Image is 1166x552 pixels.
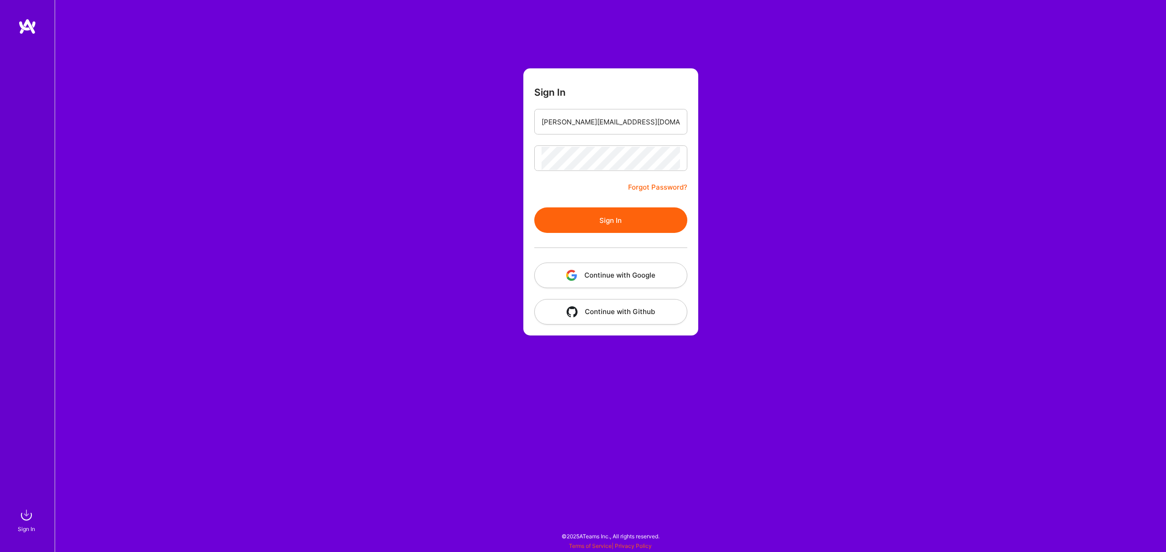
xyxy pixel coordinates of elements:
span: | [569,542,652,549]
img: logo [18,18,36,35]
img: icon [567,306,578,317]
a: Privacy Policy [615,542,652,549]
button: Continue with Google [534,263,687,288]
div: Sign In [18,524,35,534]
h3: Sign In [534,87,566,98]
a: sign inSign In [19,506,36,534]
a: Terms of Service [569,542,612,549]
img: icon [566,270,577,281]
button: Sign In [534,207,687,233]
input: Email... [542,110,680,134]
button: Continue with Github [534,299,687,325]
img: sign in [17,506,36,524]
div: © 2025 ATeams Inc., All rights reserved. [55,525,1166,547]
a: Forgot Password? [628,182,687,193]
